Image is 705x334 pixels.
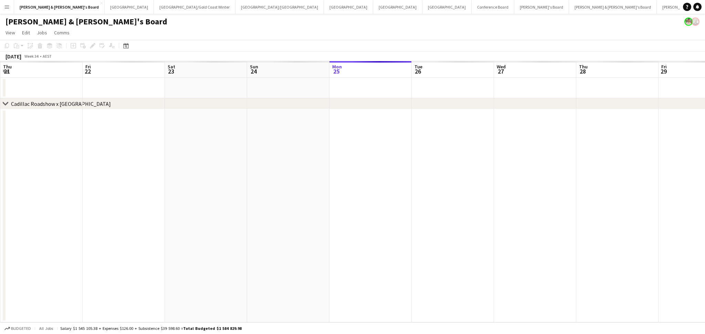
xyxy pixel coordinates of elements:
[3,325,32,332] button: Budgeted
[691,18,699,26] app-user-avatar: Neil Burton
[324,0,373,14] button: [GEOGRAPHIC_DATA]
[105,0,154,14] button: [GEOGRAPHIC_DATA]
[684,18,693,26] app-user-avatar: Arrence Torres
[422,0,472,14] button: [GEOGRAPHIC_DATA]
[60,326,242,331] div: Salary $1 545 105.38 + Expenses $126.00 + Subsistence $39 598.60 =
[373,0,422,14] button: [GEOGRAPHIC_DATA]
[14,0,105,14] button: [PERSON_NAME] & [PERSON_NAME]'s Board
[183,326,242,331] span: Total Budgeted $1 584 829.98
[472,0,514,14] button: Conference Board
[235,0,324,14] button: [GEOGRAPHIC_DATA]/[GEOGRAPHIC_DATA]
[11,326,31,331] span: Budgeted
[569,0,657,14] button: [PERSON_NAME] & [PERSON_NAME]'s Board
[154,0,235,14] button: [GEOGRAPHIC_DATA]/Gold Coast Winter
[514,0,569,14] button: [PERSON_NAME]'s Board
[38,326,54,331] span: All jobs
